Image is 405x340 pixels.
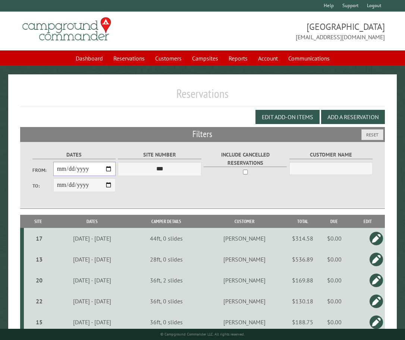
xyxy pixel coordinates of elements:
[318,228,351,249] td: $0.00
[318,215,351,228] th: Due
[351,215,385,228] th: Edit
[132,270,201,291] td: 36ft, 2 slides
[53,215,132,228] th: Dates
[255,110,320,124] button: Edit Add-on Items
[318,291,351,312] td: $0.00
[188,51,223,65] a: Campsites
[132,291,201,312] td: 36ft, 0 slides
[132,228,201,249] td: 44ft, 0 slides
[32,151,116,159] label: Dates
[32,182,53,189] label: To:
[27,276,51,284] div: 20
[204,151,287,167] label: Include Cancelled Reservations
[288,228,318,249] td: $314.58
[254,51,282,65] a: Account
[32,167,53,174] label: From:
[27,318,51,326] div: 15
[71,51,107,65] a: Dashboard
[151,51,186,65] a: Customers
[160,332,245,337] small: © Campground Commander LLC. All rights reserved.
[288,270,318,291] td: $169.88
[54,235,131,242] div: [DATE] - [DATE]
[201,312,288,333] td: [PERSON_NAME]
[54,276,131,284] div: [DATE] - [DATE]
[201,291,288,312] td: [PERSON_NAME]
[109,51,149,65] a: Reservations
[20,86,384,107] h1: Reservations
[201,215,288,228] th: Customer
[288,312,318,333] td: $188.75
[201,270,288,291] td: [PERSON_NAME]
[132,312,201,333] td: 36ft, 0 slides
[288,249,318,270] td: $536.89
[27,297,51,305] div: 22
[118,151,201,159] label: Site Number
[288,291,318,312] td: $130.18
[20,15,113,44] img: Campground Commander
[54,318,131,326] div: [DATE] - [DATE]
[132,215,201,228] th: Camper Details
[54,256,131,263] div: [DATE] - [DATE]
[27,235,51,242] div: 17
[54,297,131,305] div: [DATE] - [DATE]
[202,21,385,41] span: [GEOGRAPHIC_DATA] [EMAIL_ADDRESS][DOMAIN_NAME]
[20,127,384,141] h2: Filters
[318,270,351,291] td: $0.00
[318,249,351,270] td: $0.00
[289,151,373,159] label: Customer Name
[284,51,334,65] a: Communications
[288,215,318,228] th: Total
[24,215,53,228] th: Site
[132,249,201,270] td: 28ft, 0 slides
[361,129,383,140] button: Reset
[27,256,51,263] div: 13
[318,312,351,333] td: $0.00
[201,228,288,249] td: [PERSON_NAME]
[224,51,252,65] a: Reports
[321,110,385,124] button: Add a Reservation
[201,249,288,270] td: [PERSON_NAME]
